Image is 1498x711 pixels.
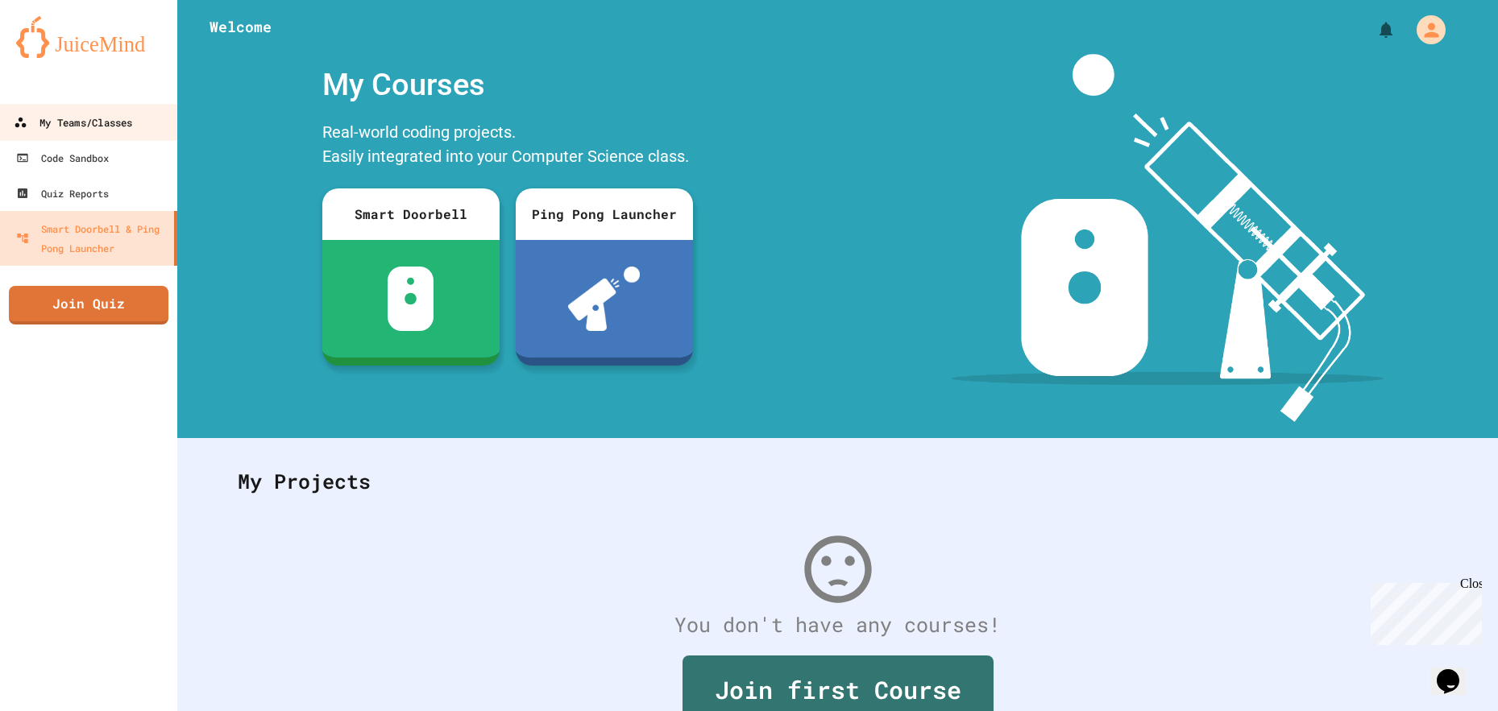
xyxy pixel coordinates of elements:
div: Code Sandbox [16,148,109,167]
img: sdb-white.svg [388,267,434,331]
div: My Account [1400,11,1450,48]
div: Real-world coding projects. Easily integrated into your Computer Science class. [314,116,701,176]
div: My Teams/Classes [14,113,132,133]
div: Ping Pong Launcher [516,188,693,240]
div: Smart Doorbell [322,188,500,240]
iframe: chat widget [1430,647,1482,695]
div: My Courses [314,54,701,116]
a: Join Quiz [9,286,168,324]
div: Chat with us now!Close [6,6,111,102]
img: logo-orange.svg [16,16,161,58]
iframe: chat widget [1364,577,1482,645]
img: ppl-with-ball.png [568,267,640,331]
div: My Projects [222,450,1454,513]
img: banner-image-my-projects.png [952,54,1384,422]
div: You don't have any courses! [222,610,1454,640]
div: Smart Doorbell & Ping Pong Launcher [16,219,168,258]
div: My Notifications [1347,16,1400,43]
div: Quiz Reports [16,184,109,203]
